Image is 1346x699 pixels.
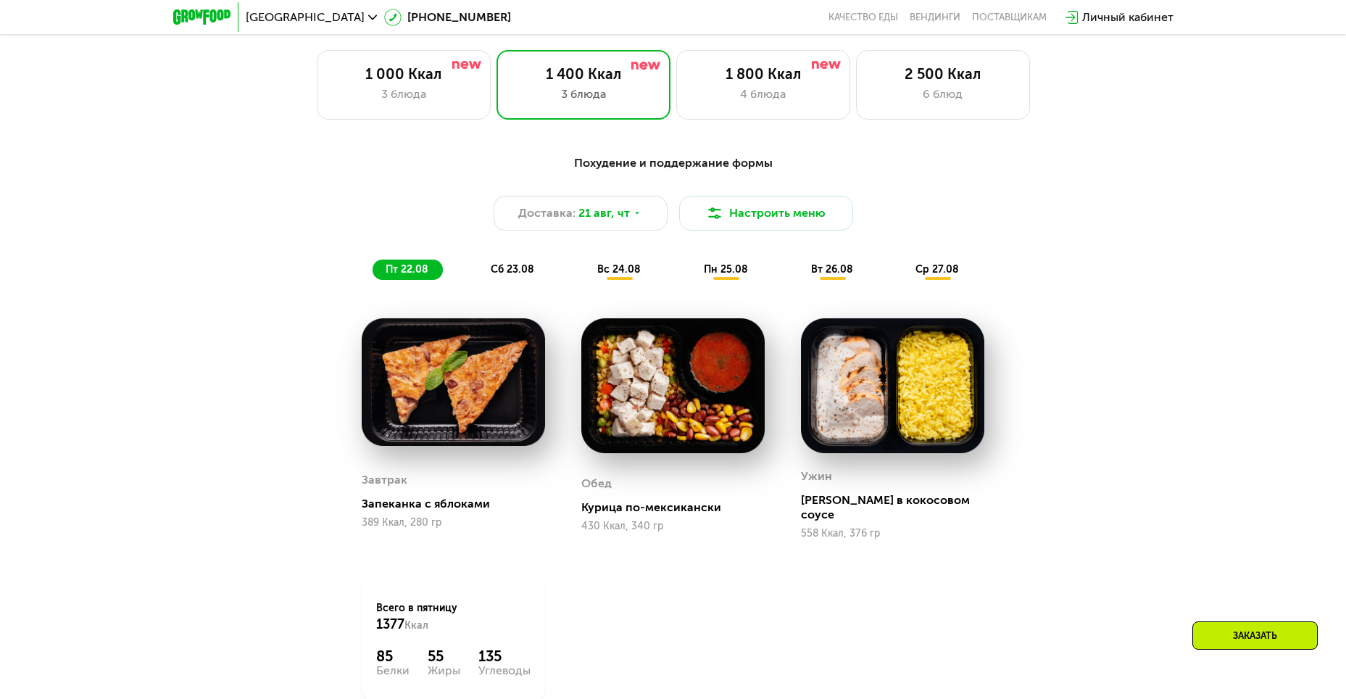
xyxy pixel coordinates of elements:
[679,196,853,231] button: Настроить меню
[801,466,832,487] div: Ужин
[376,665,410,677] div: Белки
[910,12,960,23] a: Вендинги
[1082,9,1173,26] div: Личный кабинет
[428,665,460,677] div: Жиры
[246,12,365,23] span: [GEOGRAPHIC_DATA]
[478,665,531,677] div: Углеводы
[1192,621,1318,650] div: Заказать
[386,263,428,276] span: пт 22.08
[578,204,630,222] span: 21 авг, чт
[376,601,531,633] div: Всего в пятницу
[376,648,410,665] div: 85
[871,65,1015,83] div: 2 500 Ккал
[704,263,748,276] span: пн 25.08
[491,263,534,276] span: сб 23.08
[597,263,641,276] span: вс 24.08
[332,86,475,103] div: 3 блюда
[691,86,835,103] div: 4 блюда
[801,528,984,539] div: 558 Ккал, 376 гр
[828,12,898,23] a: Качество еды
[404,619,428,632] span: Ккал
[244,154,1102,173] div: Похудение и поддержание формы
[362,517,545,529] div: 389 Ккал, 280 гр
[362,497,557,511] div: Запеканка с яблоками
[376,616,404,632] span: 1377
[512,86,655,103] div: 3 блюда
[581,521,765,532] div: 430 Ккал, 340 гр
[972,12,1047,23] div: поставщикам
[362,469,407,491] div: Завтрак
[512,65,655,83] div: 1 400 Ккал
[581,500,776,515] div: Курица по-мексикански
[384,9,511,26] a: [PHONE_NUMBER]
[581,473,612,495] div: Обед
[478,648,531,665] div: 135
[518,204,576,222] span: Доставка:
[428,648,460,665] div: 55
[915,263,959,276] span: ср 27.08
[871,86,1015,103] div: 6 блюд
[811,263,853,276] span: вт 26.08
[332,65,475,83] div: 1 000 Ккал
[801,493,996,522] div: [PERSON_NAME] в кокосовом соусе
[691,65,835,83] div: 1 800 Ккал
